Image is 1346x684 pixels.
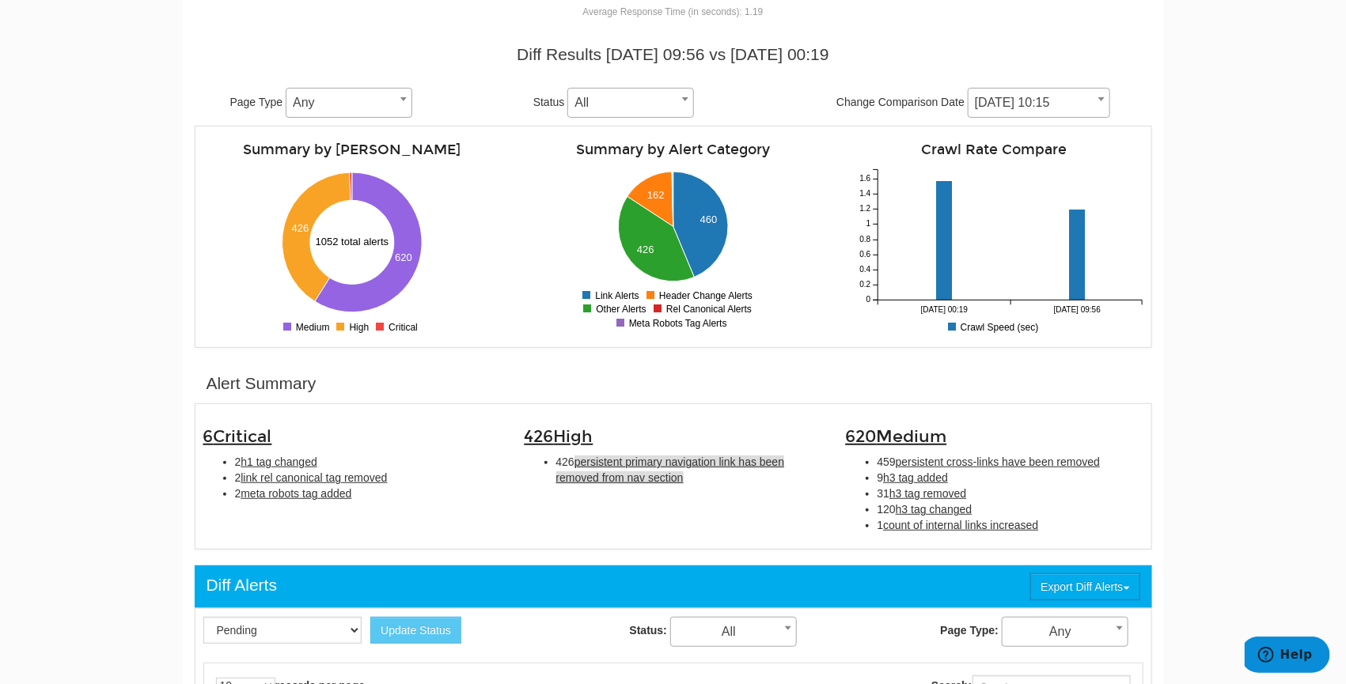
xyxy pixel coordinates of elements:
[878,470,1143,486] li: 9
[859,251,870,259] tspan: 0.6
[235,470,501,486] li: 2
[896,503,973,516] span: h3 tag changed
[859,236,870,244] tspan: 0.8
[207,43,1140,66] div: Diff Results [DATE] 09:56 vs [DATE] 00:19
[920,306,968,315] tspan: [DATE] 00:19
[235,454,501,470] li: 2
[1053,306,1101,315] tspan: [DATE] 09:56
[859,205,870,214] tspan: 1.2
[203,426,272,447] span: 6
[241,455,317,468] span: h1 tag changed
[859,266,870,274] tspan: 0.4
[533,96,565,108] span: Status
[846,142,1143,157] h4: Crawl Rate Compare
[554,426,593,447] span: High
[883,471,948,484] span: h3 tag added
[630,625,667,637] strong: Status:
[671,621,796,643] span: All
[1245,637,1330,676] iframe: Opens a widget where you can find more information
[230,96,283,108] span: Page Type
[968,88,1110,118] span: 08/29/2025 10:15
[878,454,1143,470] li: 459
[1030,573,1139,600] button: Export Diff Alerts
[940,625,999,637] strong: Page Type:
[286,92,411,114] span: Any
[316,236,389,248] text: 1052 total alerts
[568,92,693,114] span: All
[859,190,870,198] tspan: 1.4
[203,142,501,157] h4: Summary by [PERSON_NAME]
[241,487,351,500] span: meta robots tag added
[567,88,694,118] span: All
[883,519,1038,531] span: count of internal links increased
[1003,621,1128,643] span: Any
[207,573,277,597] div: Diff Alerts
[241,471,387,484] span: link rel canonical tag removed
[859,281,870,289] tspan: 0.2
[670,617,797,647] span: All
[878,517,1143,533] li: 1
[866,296,870,304] tspan: 0
[214,426,272,447] span: Critical
[859,175,870,183] tspan: 1.6
[846,426,947,447] span: 620
[583,6,764,17] small: Average Response Time (in seconds): 1.19
[878,501,1143,517] li: 120
[866,220,870,229] tspan: 1
[836,96,965,108] span: Change Comparison Date
[207,372,317,395] div: Alert Summary
[556,455,785,484] span: persistent primary navigation link has been removed from nav section
[235,486,501,501] li: 2
[556,454,822,486] li: 426
[525,142,822,157] h4: Summary by Alert Category
[370,617,461,644] button: Update Status
[877,426,947,447] span: Medium
[889,487,966,500] span: h3 tag removed
[286,88,412,118] span: Any
[525,426,593,447] span: 426
[896,455,1100,468] span: persistent cross-links have been removed
[1002,617,1128,647] span: Any
[878,486,1143,501] li: 31
[969,92,1109,114] span: 08/29/2025 10:15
